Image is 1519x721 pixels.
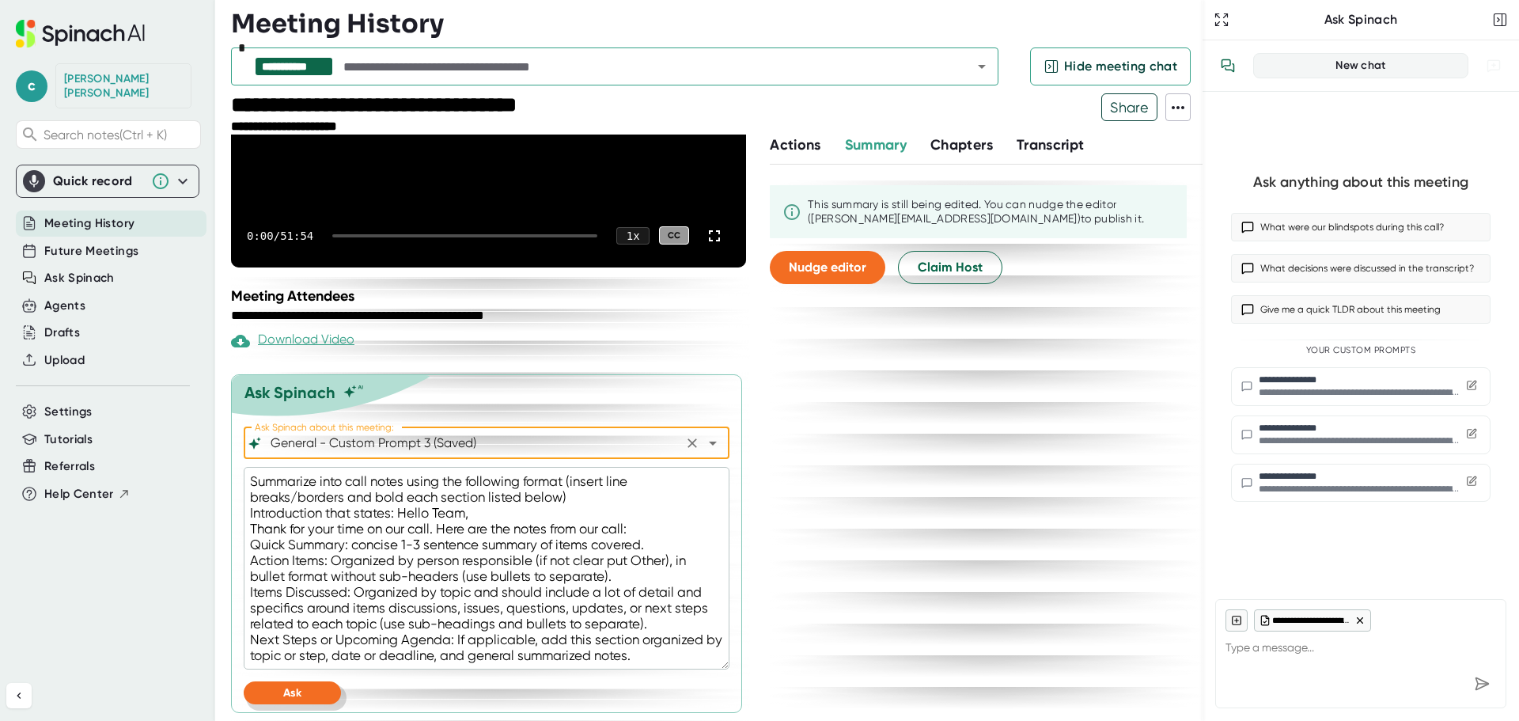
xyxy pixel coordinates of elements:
button: Tutorials [44,431,93,449]
button: Actions [770,135,820,156]
div: Quick record [23,165,192,197]
span: Actions [770,136,820,154]
span: c [16,70,47,102]
button: Drafts [44,324,80,342]
span: Hide meeting chat [1064,57,1177,76]
button: Nudge editor [770,251,885,284]
button: What decisions were discussed in the transcript? [1231,254,1491,283]
span: Search notes (Ctrl + K) [44,127,196,142]
div: Quick record [53,173,143,189]
button: Give me a quick TLDR about this meeting [1231,295,1491,324]
button: Claim Host [898,251,1002,284]
button: Clear [681,432,703,454]
div: Meeting Attendees [231,287,750,305]
button: Meeting History [44,214,134,233]
button: Expand to Ask Spinach page [1210,9,1233,31]
div: 0:00 / 51:54 [247,230,313,242]
button: Close conversation sidebar [1489,9,1511,31]
button: Transcript [1017,135,1085,156]
button: View conversation history [1212,50,1244,82]
div: Candace Aragon [64,72,183,100]
div: Ask Spinach [1233,12,1489,28]
button: Edit custom prompt [1463,472,1480,492]
button: Summary [845,135,907,156]
h3: Meeting History [231,9,444,39]
button: Upload [44,351,85,370]
button: Referrals [44,457,95,476]
div: Ask Spinach [244,383,335,402]
textarea: Summarize into call notes using the following format (insert line breaks/borders and bold each se... [244,467,729,670]
div: New chat [1263,59,1458,73]
div: Ask anything about this meeting [1253,173,1468,192]
button: Help Center [44,485,131,503]
span: Nudge editor [789,260,866,275]
button: Ask [244,681,341,704]
span: Transcript [1017,136,1085,154]
div: Your Custom Prompts [1231,345,1491,356]
button: Chapters [930,135,993,156]
button: Edit custom prompt [1463,377,1480,397]
div: CC [659,226,689,245]
span: Help Center [44,485,114,503]
span: Chapters [930,136,993,154]
button: Open [702,432,724,454]
input: What can we do to help? [267,432,678,454]
button: Agents [44,297,85,315]
button: Edit custom prompt [1463,425,1480,445]
span: Share [1102,93,1157,121]
button: What were our blindspots during this call? [1231,213,1491,241]
button: Share [1101,93,1157,121]
div: Send message [1468,670,1496,698]
button: Collapse sidebar [6,683,32,708]
div: This summary is still being edited. You can nudge the editor ([PERSON_NAME][EMAIL_ADDRESS][DOMAIN... [808,198,1174,226]
button: Future Meetings [44,242,138,260]
span: Ask [283,686,301,700]
div: 1 x [616,227,650,245]
button: Ask Spinach [44,269,115,287]
button: Settings [44,403,93,421]
span: Claim Host [918,258,983,277]
button: Hide meeting chat [1030,47,1191,85]
span: Summary [845,136,907,154]
button: Open [971,55,993,78]
div: Download Video [231,332,354,351]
